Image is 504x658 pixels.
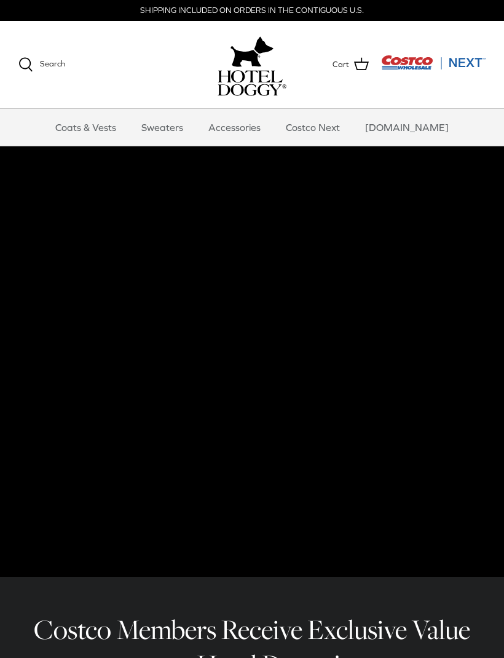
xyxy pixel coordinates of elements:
[275,109,351,146] a: Costco Next
[381,63,486,72] a: Visit Costco Next
[197,109,272,146] a: Accessories
[354,109,460,146] a: [DOMAIN_NAME]
[18,57,65,72] a: Search
[130,109,194,146] a: Sweaters
[333,58,349,71] span: Cart
[44,109,127,146] a: Coats & Vests
[40,59,65,68] span: Search
[333,57,369,73] a: Cart
[381,55,486,70] img: Costco Next
[218,33,286,96] a: hoteldoggy.com hoteldoggycom
[218,70,286,96] img: hoteldoggycom
[230,33,274,70] img: hoteldoggy.com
